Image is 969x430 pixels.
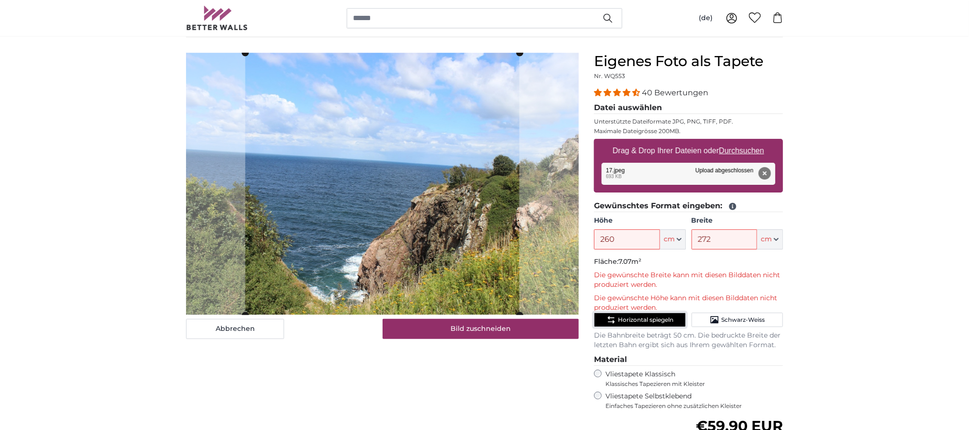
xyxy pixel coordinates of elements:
label: Höhe [594,216,685,226]
legend: Datei auswählen [594,102,783,114]
p: Maximale Dateigrösse 200MB. [594,127,783,135]
span: Nr. WQ553 [594,72,625,79]
button: Horizontal spiegeln [594,313,685,327]
span: cm [664,235,675,244]
label: Drag & Drop Ihrer Dateien oder [609,141,768,160]
button: Schwarz-Weiss [692,313,783,327]
label: Vliestapete Klassisch [606,370,775,388]
span: 40 Bewertungen [642,88,708,97]
span: Klassisches Tapezieren mit Kleister [606,380,775,388]
p: Die gewünschte Breite kann mit diesen Bilddaten nicht produziert werden. [594,271,783,290]
label: Breite [692,216,783,226]
button: Bild zuschneiden [383,319,579,339]
button: cm [660,229,686,249]
p: Unterstützte Dateiformate JPG, PNG, TIFF, PDF. [594,118,783,125]
button: cm [757,229,783,249]
legend: Gewünschtes Format eingeben: [594,200,783,212]
button: Abbrechen [186,319,284,339]
span: 7.07m² [618,257,641,266]
h1: Eigenes Foto als Tapete [594,53,783,70]
span: Schwarz-Weiss [721,316,765,324]
span: Horizontal spiegeln [618,316,673,324]
u: Durchsuchen [719,147,764,155]
label: Vliestapete Selbstklebend [606,392,783,410]
p: Fläche: [594,257,783,267]
p: Die Bahnbreite beträgt 50 cm. Die bedruckte Breite der letzten Bahn ergibt sich aus Ihrem gewählt... [594,331,783,350]
legend: Material [594,354,783,366]
span: 4.38 stars [594,88,642,97]
button: (de) [691,10,720,27]
img: Betterwalls [186,6,248,30]
span: Einfaches Tapezieren ohne zusätzlichen Kleister [606,402,783,410]
span: cm [761,235,772,244]
p: Die gewünschte Höhe kann mit diesen Bilddaten nicht produziert werden. [594,294,783,313]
